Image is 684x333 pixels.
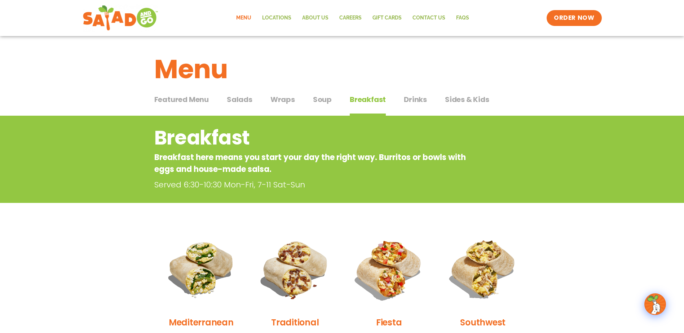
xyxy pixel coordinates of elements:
img: Product photo for Mediterranean Breakfast Burrito [160,227,243,311]
span: Drinks [404,94,427,105]
img: Product photo for Traditional [253,227,337,311]
img: new-SAG-logo-768×292 [83,4,159,32]
h2: Breakfast [154,123,472,152]
a: About Us [297,10,334,26]
a: ORDER NOW [547,10,601,26]
span: Wraps [270,94,295,105]
h2: Mediterranean [169,316,234,329]
h2: Traditional [271,316,319,329]
h2: Southwest [460,316,506,329]
span: Breakfast [350,94,386,105]
span: Sides & Kids [445,94,489,105]
span: Featured Menu [154,94,209,105]
a: GIFT CARDS [367,10,407,26]
p: Served 6:30-10:30 Mon-Fri, 7-11 Sat-Sun [154,179,475,191]
h1: Menu [154,50,530,89]
p: Breakfast here means you start your day the right way. Burritos or bowls with eggs and house-made... [154,151,472,175]
span: Salads [227,94,252,105]
span: Soup [313,94,332,105]
a: Locations [257,10,297,26]
a: Menu [231,10,257,26]
div: Tabbed content [154,92,530,116]
nav: Menu [231,10,475,26]
a: FAQs [451,10,475,26]
img: Product photo for Fiesta [348,227,431,311]
img: Product photo for Southwest [441,227,525,311]
h2: Fiesta [376,316,402,329]
img: wpChatIcon [645,294,665,314]
span: ORDER NOW [554,14,594,22]
a: Contact Us [407,10,451,26]
a: Careers [334,10,367,26]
